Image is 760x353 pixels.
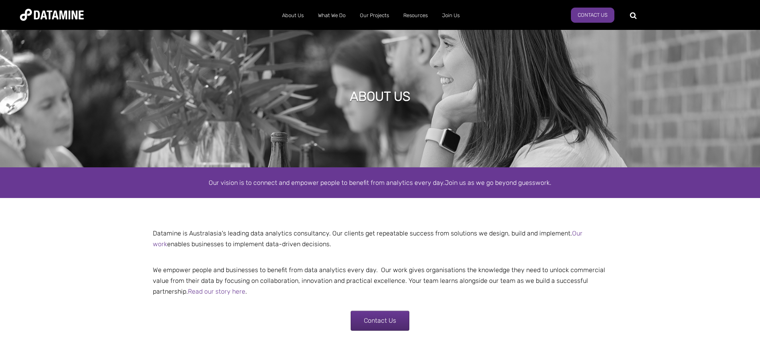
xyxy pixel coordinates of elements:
a: Contact Us [571,8,614,23]
p: Datamine is Australasia's leading data analytics consultancy. Our clients get repeatable success ... [147,228,614,249]
a: Our Projects [353,5,396,26]
a: What We Do [311,5,353,26]
h1: ABOUT US [350,88,411,105]
img: Datamine [20,9,84,21]
a: Resources [396,5,435,26]
p: We empower people and businesses to benefit from data analytics every day. Our work gives organis... [147,254,614,297]
a: About Us [275,5,311,26]
span: Contact Us [364,317,396,324]
span: Join us as we go beyond guesswork. [445,179,551,186]
a: Join Us [435,5,467,26]
a: Read our story here [188,288,245,295]
a: Contact Us [351,311,409,331]
span: Our vision is to connect and empower people to benefit from analytics every day. [209,179,445,186]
